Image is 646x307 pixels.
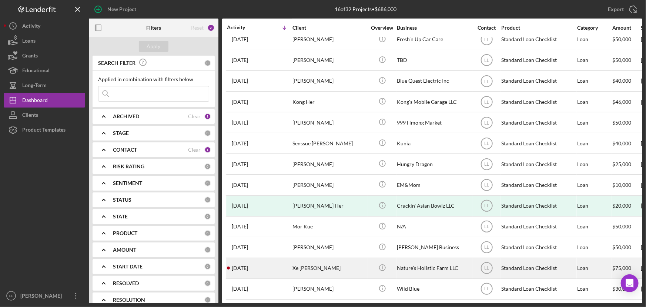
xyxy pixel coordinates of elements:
div: Loan [577,133,612,153]
div: Loan [577,279,612,299]
div: $40,000 [612,133,640,153]
div: $50,000 [612,217,640,237]
div: $50,000 [612,238,640,257]
b: CONTACT [113,147,137,153]
div: [PERSON_NAME] [19,288,67,305]
button: New Project [89,2,144,17]
div: Activity [227,24,260,30]
div: 0 [204,180,211,186]
div: [PERSON_NAME] [292,175,366,195]
div: [PERSON_NAME] [292,238,366,257]
div: Loan [577,92,612,112]
div: 0 [204,247,211,253]
div: 0 [204,163,211,170]
div: Loan [577,50,612,70]
div: Clear [188,113,201,119]
div: Export [608,2,624,17]
div: Dashboard [22,93,48,109]
div: 0 [204,230,211,237]
time: 2025-06-25 21:46 [232,120,248,126]
button: Product Templates [4,122,85,137]
div: Activity [22,19,40,35]
div: Standard Loan Checklist [501,217,575,237]
div: Standard Loan Checklist [501,30,575,49]
b: RESOLUTION [113,297,145,303]
b: STATUS [113,197,131,203]
b: PRODUCT [113,230,137,236]
time: 2025-04-03 16:00 [232,244,248,250]
div: 16 of 32 Projects • $686,000 [335,6,396,12]
text: LL [484,162,489,167]
text: LL [484,120,489,125]
div: Open Intercom Messenger [621,274,639,292]
time: 2025-02-28 21:11 [232,286,248,292]
div: $30,000 [612,279,640,299]
div: Long-Term [22,78,47,95]
b: SENTIMENT [113,180,142,186]
div: Loan [577,196,612,216]
div: Kong Her [292,92,366,112]
div: [PERSON_NAME] [292,279,366,299]
a: Educational [4,63,85,78]
button: Dashboard [4,93,85,108]
div: Senssue [PERSON_NAME] [292,133,366,153]
div: $25,000 [612,154,640,174]
div: N/A [397,217,471,237]
div: Hungry Dragon [397,154,471,174]
text: LL [484,37,489,42]
div: 1 [204,146,211,153]
div: $20,000 [612,196,640,216]
text: LL [484,99,489,105]
text: LL [484,141,489,146]
b: START DATE [113,264,143,270]
div: Wild Blue [397,279,471,299]
button: Long-Term [4,78,85,93]
div: TBD [397,50,471,70]
div: Loan [577,217,612,237]
div: Fresh’n Up Car Care [397,30,471,49]
div: Blue Quest Electric Inc [397,71,471,91]
time: 2025-07-18 02:00 [232,57,248,63]
div: Clients [22,108,38,124]
b: STATE [113,214,128,219]
text: LL [484,224,489,230]
div: Kunia [397,133,471,153]
b: ARCHIVED [113,113,139,119]
button: LL[PERSON_NAME] [4,288,85,303]
div: $10,000 [612,175,640,195]
div: Loan [577,258,612,278]
div: $75,000 [612,258,640,278]
div: [PERSON_NAME] [292,113,366,132]
div: Loan [577,175,612,195]
button: Loans [4,33,85,48]
text: LL [484,266,489,271]
text: LL [484,183,489,188]
b: SEARCH FILTER [98,60,135,66]
div: [PERSON_NAME] Business [397,238,471,257]
div: 1 [204,113,211,120]
div: Business [397,25,471,31]
div: 999 Hmong Market [397,113,471,132]
div: Category [577,25,612,31]
time: 2025-07-01 04:04 [232,99,248,105]
div: Nature's Holistic Farm LLC [397,258,471,278]
div: 0 [204,263,211,270]
div: Educational [22,63,50,80]
div: Applied in combination with filters below [98,76,209,82]
div: 0 [204,197,211,203]
div: $50,000 [612,50,640,70]
text: LL [484,79,489,84]
b: RESOLVED [113,280,139,286]
div: Standard Loan Checklist [501,258,575,278]
div: Standard Loan Checklist [501,175,575,195]
time: 2025-05-12 17:16 [232,203,248,209]
text: LL [9,294,13,298]
time: 2025-05-19 21:51 [232,182,248,188]
div: Product [501,25,575,31]
time: 2025-05-27 15:51 [232,161,248,167]
div: Xe [PERSON_NAME] [292,258,366,278]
